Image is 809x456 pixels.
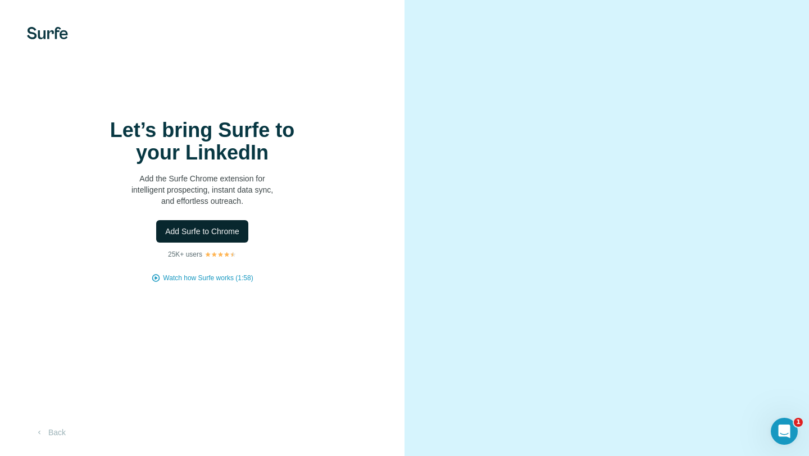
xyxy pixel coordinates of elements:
p: Add the Surfe Chrome extension for intelligent prospecting, instant data sync, and effortless out... [90,173,315,207]
button: Watch how Surfe works (1:58) [163,273,253,283]
img: Rating Stars [204,251,237,258]
img: Surfe's logo [27,27,68,39]
iframe: Intercom live chat [771,418,798,445]
span: Add Surfe to Chrome [165,226,239,237]
button: Add Surfe to Chrome [156,220,248,243]
span: 1 [794,418,803,427]
p: 25K+ users [168,249,202,259]
button: Back [27,422,74,443]
h1: Let’s bring Surfe to your LinkedIn [90,119,315,164]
